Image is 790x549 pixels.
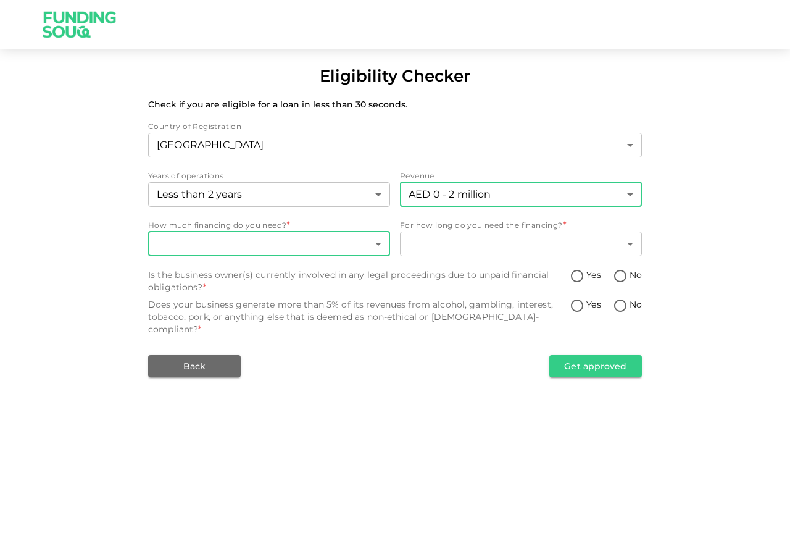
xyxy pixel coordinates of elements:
[148,220,286,230] span: How much financing do you need?
[400,171,434,180] span: Revenue
[148,232,390,256] div: howMuchAmountNeeded
[400,232,642,256] div: howLongFinancing
[148,269,570,293] div: Is the business owner(s) currently involved in any legal proceedings due to unpaid financial obli...
[148,122,241,131] span: Country of Registration
[148,182,390,207] div: yearsOfOperations
[400,182,642,207] div: revenue
[148,355,241,377] button: Back
[320,64,470,88] div: Eligibility Checker
[400,220,563,230] span: For how long do you need the financing?
[148,171,224,180] span: Years of operations
[630,298,642,311] span: No
[586,298,601,311] span: Yes
[148,133,642,157] div: countryOfRegistration
[148,298,570,335] div: Does your business generate more than 5% of its revenues from alcohol, gambling, interest, tobacc...
[148,98,642,111] p: Check if you are eligible for a loan in less than 30 seconds.
[549,355,642,377] button: Get approved
[630,269,642,282] span: No
[586,269,601,282] span: Yes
